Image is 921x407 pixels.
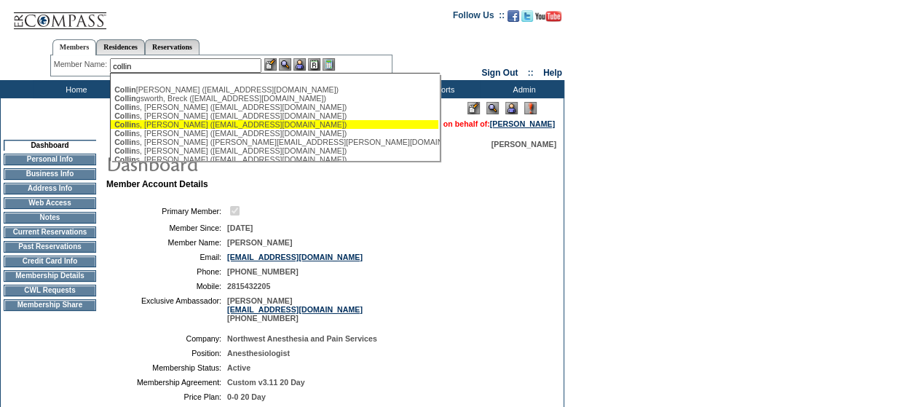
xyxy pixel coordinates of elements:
td: Current Reservations [4,226,96,238]
td: Notes [4,212,96,224]
a: [EMAIL_ADDRESS][DOMAIN_NAME] [227,305,363,314]
a: Reservations [145,39,199,55]
span: Collin [114,146,136,155]
span: Collin [114,120,136,129]
a: Members [52,39,97,55]
td: Email: [112,253,221,261]
span: Collin [114,129,136,138]
div: [PERSON_NAME] ([EMAIL_ADDRESS][DOMAIN_NAME]) [114,85,435,94]
div: gsworth, Breck ([EMAIL_ADDRESS][DOMAIN_NAME]) [114,94,435,103]
div: s, [PERSON_NAME] ([EMAIL_ADDRESS][DOMAIN_NAME]) [114,155,435,164]
b: Member Account Details [106,179,208,189]
span: Active [227,363,250,372]
td: Exclusive Ambassador: [112,296,221,323]
img: pgTtlDashboard.gif [106,149,397,178]
span: Collin [114,103,136,111]
span: [DATE] [227,224,253,232]
a: Subscribe to our YouTube Channel [535,15,561,23]
td: Member Name: [112,238,221,247]
div: s, [PERSON_NAME] ([EMAIL_ADDRESS][DOMAIN_NAME]) [114,111,435,120]
div: s, [PERSON_NAME] ([PERSON_NAME][EMAIL_ADDRESS][PERSON_NAME][DOMAIN_NAME]) [114,138,435,146]
span: [PHONE_NUMBER] [227,267,299,276]
span: Northwest Anesthesia and Pain Services [227,334,377,343]
div: Member Name: [54,58,110,71]
td: Home [33,80,116,98]
span: Collin [114,94,136,103]
span: 0-0 20 Day [227,392,266,401]
img: b_calculator.gif [323,58,335,71]
td: Primary Member: [112,204,221,218]
td: Price Plan: [112,392,221,401]
span: Collin [114,138,136,146]
img: View [279,58,291,71]
span: Collin [114,85,136,94]
span: You are acting on behalf of: [388,119,555,128]
span: Collin [114,155,136,164]
td: Position: [112,349,221,357]
td: Membership Status: [112,363,221,372]
span: 2815432205 [227,282,270,291]
img: Log Concern/Member Elevation [524,102,537,114]
img: Impersonate [293,58,306,71]
div: s, [PERSON_NAME] ([EMAIL_ADDRESS][DOMAIN_NAME]) [114,129,435,138]
a: Residences [96,39,145,55]
span: Collin [114,111,136,120]
td: Follow Us :: [453,9,505,26]
td: Address Info [4,183,96,194]
td: Membership Details [4,270,96,282]
span: Anesthesiologist [227,349,290,357]
td: Dashboard [4,140,96,151]
td: Phone: [112,267,221,276]
td: Web Access [4,197,96,209]
td: Personal Info [4,154,96,165]
span: Custom v3.11 20 Day [227,378,305,387]
td: Credit Card Info [4,256,96,267]
a: Become our fan on Facebook [507,15,519,23]
img: Edit Mode [467,102,480,114]
td: Membership Agreement: [112,378,221,387]
span: [PERSON_NAME] [491,140,556,149]
span: [PERSON_NAME] [PHONE_NUMBER] [227,296,363,323]
div: s, [PERSON_NAME] ([EMAIL_ADDRESS][DOMAIN_NAME]) [114,146,435,155]
a: [PERSON_NAME] [490,119,555,128]
td: Mobile: [112,282,221,291]
img: b_edit.gif [264,58,277,71]
td: CWL Requests [4,285,96,296]
img: View Mode [486,102,499,114]
a: Sign Out [481,68,518,78]
span: :: [528,68,534,78]
td: Business Info [4,168,96,180]
td: Past Reservations [4,241,96,253]
img: Subscribe to our YouTube Channel [535,11,561,22]
a: Follow us on Twitter [521,15,533,23]
img: Follow us on Twitter [521,10,533,22]
td: Member Since: [112,224,221,232]
a: Help [543,68,562,78]
img: Become our fan on Facebook [507,10,519,22]
span: [PERSON_NAME] [227,238,292,247]
td: Company: [112,334,221,343]
div: s, [PERSON_NAME] ([EMAIL_ADDRESS][DOMAIN_NAME]) [114,103,435,111]
img: Reservations [308,58,320,71]
div: s, [PERSON_NAME] ([EMAIL_ADDRESS][DOMAIN_NAME]) [114,120,435,129]
td: Admin [481,80,564,98]
a: [EMAIL_ADDRESS][DOMAIN_NAME] [227,253,363,261]
img: Impersonate [505,102,518,114]
td: Membership Share [4,299,96,311]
